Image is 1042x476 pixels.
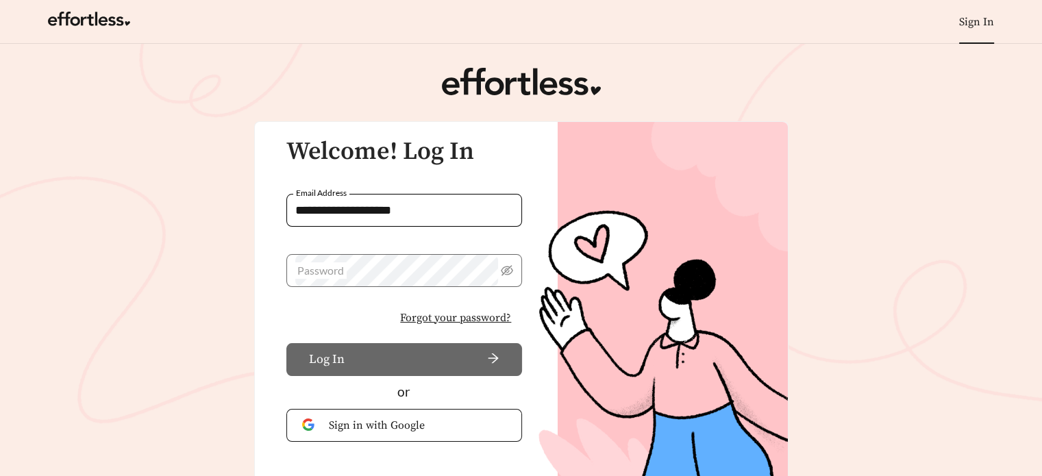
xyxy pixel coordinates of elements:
[302,418,318,431] img: Google Authentication
[389,303,522,332] button: Forgot your password?
[286,409,523,442] button: Sign in with Google
[286,343,523,376] button: Log Inarrow-right
[400,310,511,326] span: Forgot your password?
[286,138,523,166] h3: Welcome! Log In
[286,382,523,402] div: or
[959,15,994,29] a: Sign In
[501,264,513,277] span: eye-invisible
[329,417,507,434] span: Sign in with Google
